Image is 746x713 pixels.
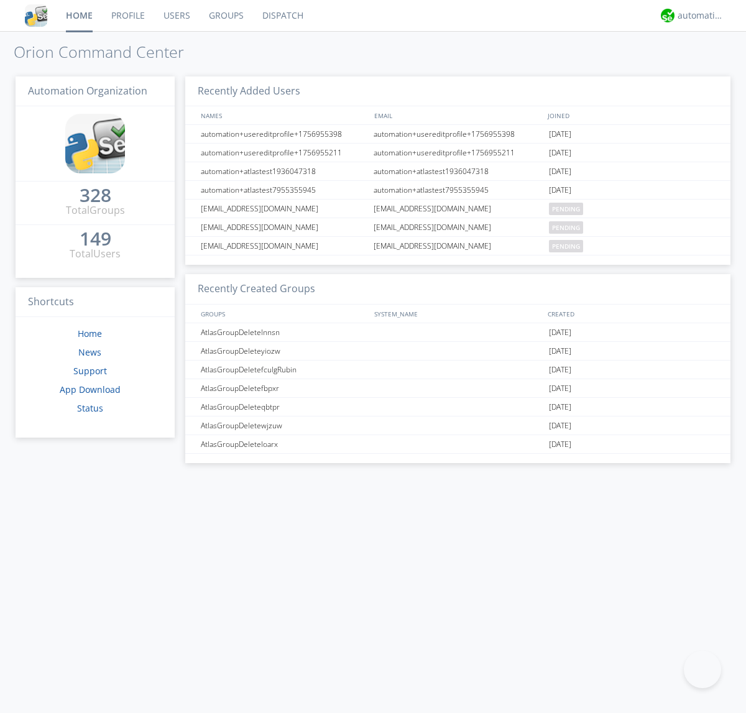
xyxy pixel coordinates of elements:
[371,218,546,236] div: [EMAIL_ADDRESS][DOMAIN_NAME]
[185,200,730,218] a: [EMAIL_ADDRESS][DOMAIN_NAME][EMAIL_ADDRESS][DOMAIN_NAME]pending
[185,218,730,237] a: [EMAIL_ADDRESS][DOMAIN_NAME][EMAIL_ADDRESS][DOMAIN_NAME]pending
[549,379,571,398] span: [DATE]
[185,361,730,379] a: AtlasGroupDeletefculgRubin[DATE]
[371,144,546,162] div: automation+usereditprofile+1756955211
[198,181,370,199] div: automation+atlastest7955355945
[198,106,368,124] div: NAMES
[549,240,583,252] span: pending
[185,76,730,107] h3: Recently Added Users
[549,361,571,379] span: [DATE]
[66,203,125,218] div: Total Groups
[198,435,370,453] div: AtlasGroupDeleteloarx
[77,402,103,414] a: Status
[25,4,47,27] img: cddb5a64eb264b2086981ab96f4c1ba7
[371,125,546,143] div: automation+usereditprofile+1756955398
[185,342,730,361] a: AtlasGroupDeleteyiozw[DATE]
[80,189,111,201] div: 328
[549,181,571,200] span: [DATE]
[371,106,545,124] div: EMAIL
[198,162,370,180] div: automation+atlastest1936047318
[185,237,730,255] a: [EMAIL_ADDRESS][DOMAIN_NAME][EMAIL_ADDRESS][DOMAIN_NAME]pending
[198,305,368,323] div: GROUPS
[185,416,730,435] a: AtlasGroupDeletewjzuw[DATE]
[185,379,730,398] a: AtlasGroupDeletefbpxr[DATE]
[185,125,730,144] a: automation+usereditprofile+1756955398automation+usereditprofile+1756955398[DATE]
[549,416,571,435] span: [DATE]
[371,200,546,218] div: [EMAIL_ADDRESS][DOMAIN_NAME]
[80,232,111,247] a: 149
[684,651,721,688] iframe: Toggle Customer Support
[185,435,730,454] a: AtlasGroupDeleteloarx[DATE]
[545,305,719,323] div: CREATED
[80,232,111,245] div: 149
[549,203,583,215] span: pending
[549,162,571,181] span: [DATE]
[78,328,102,339] a: Home
[198,200,370,218] div: [EMAIL_ADDRESS][DOMAIN_NAME]
[198,342,370,360] div: AtlasGroupDeleteyiozw
[371,237,546,255] div: [EMAIL_ADDRESS][DOMAIN_NAME]
[549,144,571,162] span: [DATE]
[198,144,370,162] div: automation+usereditprofile+1756955211
[198,218,370,236] div: [EMAIL_ADDRESS][DOMAIN_NAME]
[73,365,107,377] a: Support
[549,342,571,361] span: [DATE]
[549,323,571,342] span: [DATE]
[78,346,101,358] a: News
[198,379,370,397] div: AtlasGroupDeletefbpxr
[198,323,370,341] div: AtlasGroupDeletelnnsn
[185,181,730,200] a: automation+atlastest7955355945automation+atlastest7955355945[DATE]
[16,287,175,318] h3: Shortcuts
[185,398,730,416] a: AtlasGroupDeleteqbtpr[DATE]
[198,398,370,416] div: AtlasGroupDeleteqbtpr
[545,106,719,124] div: JOINED
[549,398,571,416] span: [DATE]
[65,114,125,173] img: cddb5a64eb264b2086981ab96f4c1ba7
[198,361,370,379] div: AtlasGroupDeletefculgRubin
[661,9,675,22] img: d2d01cd9b4174d08988066c6d424eccd
[185,162,730,181] a: automation+atlastest1936047318automation+atlastest1936047318[DATE]
[371,181,546,199] div: automation+atlastest7955355945
[60,384,121,395] a: App Download
[198,237,370,255] div: [EMAIL_ADDRESS][DOMAIN_NAME]
[549,435,571,454] span: [DATE]
[28,84,147,98] span: Automation Organization
[185,323,730,342] a: AtlasGroupDeletelnnsn[DATE]
[678,9,724,22] div: automation+atlas
[371,305,545,323] div: SYSTEM_NAME
[185,144,730,162] a: automation+usereditprofile+1756955211automation+usereditprofile+1756955211[DATE]
[371,162,546,180] div: automation+atlastest1936047318
[80,189,111,203] a: 328
[549,125,571,144] span: [DATE]
[185,274,730,305] h3: Recently Created Groups
[549,221,583,234] span: pending
[70,247,121,261] div: Total Users
[198,125,370,143] div: automation+usereditprofile+1756955398
[198,416,370,435] div: AtlasGroupDeletewjzuw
